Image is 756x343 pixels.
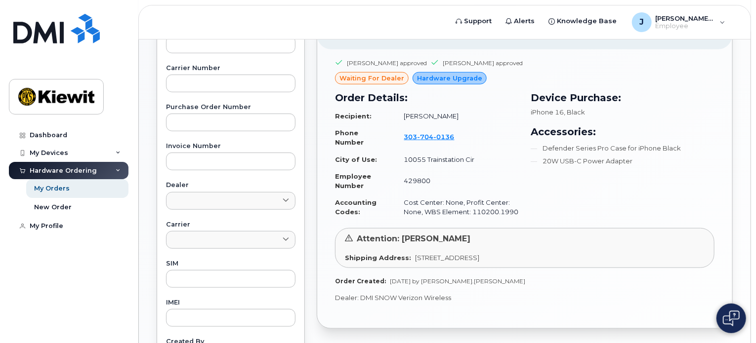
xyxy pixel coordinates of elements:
[390,277,525,285] span: [DATE] by [PERSON_NAME].[PERSON_NAME]
[166,261,295,267] label: SIM
[418,133,434,141] span: 704
[395,194,519,220] td: Cost Center: None, Profit Center: None, WBS Element: 110200.1990
[499,11,542,31] a: Alerts
[395,108,519,125] td: [PERSON_NAME]
[395,151,519,168] td: 10055 Trainstation Cir
[449,11,499,31] a: Support
[335,172,371,190] strong: Employee Number
[464,16,492,26] span: Support
[339,74,404,83] span: waiting for dealer
[443,59,523,67] div: [PERSON_NAME] approved
[639,16,644,28] span: J
[531,144,714,153] li: Defender Series Pro Case for iPhone Black
[723,310,740,326] img: Open chat
[166,104,295,111] label: Purchase Order Number
[625,12,732,32] div: Justine.Rojas
[531,124,714,139] h3: Accessories:
[531,108,564,116] span: iPhone 16
[404,133,455,141] span: 303
[335,90,519,105] h3: Order Details:
[656,22,715,30] span: Employee
[335,112,372,120] strong: Recipient:
[166,182,295,189] label: Dealer
[531,90,714,105] h3: Device Purchase:
[335,293,714,303] p: Dealer: DMI SNOW Verizon Wireless
[347,59,427,67] div: [PERSON_NAME] approved
[395,168,519,194] td: 429800
[357,234,470,243] span: Attention: [PERSON_NAME]
[415,254,479,262] span: [STREET_ADDRESS]
[531,156,714,166] li: 20W USB-C Power Adapter
[166,143,295,150] label: Invoice Number
[404,133,466,141] a: 3037040136
[542,11,624,31] a: Knowledge Base
[434,133,455,141] span: 0136
[345,254,411,262] strong: Shipping Address:
[514,16,535,26] span: Alerts
[335,198,377,216] strong: Accounting Codes:
[564,108,585,116] span: , Black
[166,300,295,306] label: IMEI
[335,155,377,163] strong: City of Use:
[335,129,364,146] strong: Phone Number
[656,14,715,22] span: [PERSON_NAME].[PERSON_NAME]
[557,16,617,26] span: Knowledge Base
[166,65,295,72] label: Carrier Number
[417,74,482,83] span: Hardware Upgrade
[166,222,295,228] label: Carrier
[335,277,386,285] strong: Order Created:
